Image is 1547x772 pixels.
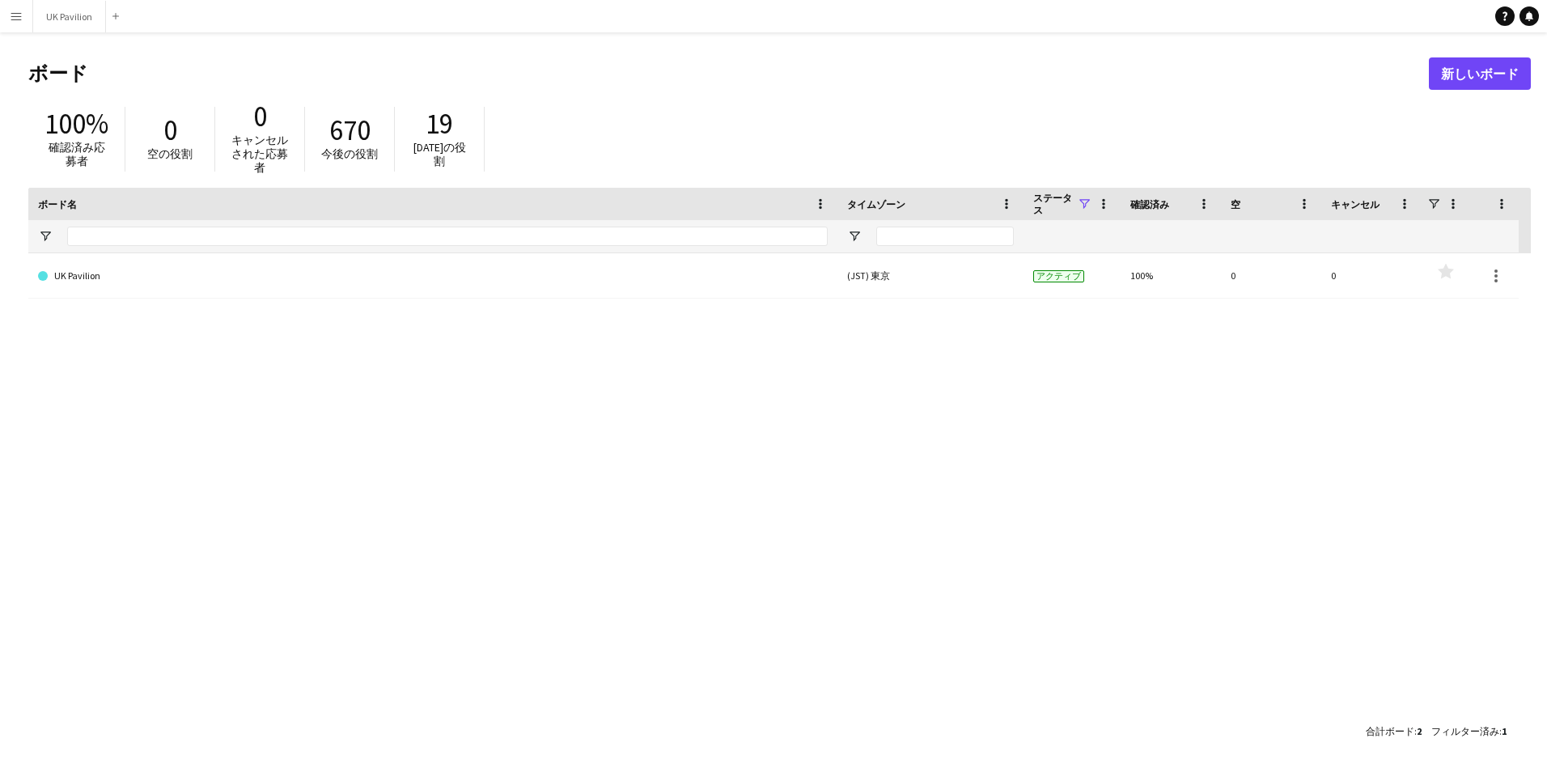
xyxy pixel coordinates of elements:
[147,146,193,161] span: 空の役割
[847,229,862,244] button: フィルターメニューを開く
[837,253,1024,298] div: (JST) 東京
[1221,253,1321,298] div: 0
[163,112,177,148] span: 0
[253,99,267,134] span: 0
[231,133,288,175] span: キャンセルされた応募者
[1033,270,1084,282] span: アクティブ
[1033,192,1077,216] span: ステータス
[49,140,105,168] span: 確認済み応募者
[38,253,828,299] a: UK Pavilion
[38,229,53,244] button: フィルターメニューを開く
[38,198,77,210] span: ボード名
[28,62,1429,86] h1: ボード
[67,227,828,246] input: ボード名 フィルター入力
[321,146,378,161] span: 今後の役割
[329,112,371,148] span: 670
[847,198,905,210] span: タイムゾーン
[876,227,1014,246] input: タイムゾーン フィルター入力
[1231,198,1240,210] span: 空
[1417,725,1422,737] span: 2
[1130,198,1169,210] span: 確認済み
[33,1,106,32] button: UK Pavilion
[1331,198,1380,210] span: キャンセル
[1366,715,1422,747] div: :
[1429,57,1531,90] a: 新しいボード
[413,140,466,168] span: [DATE]の役割
[45,106,108,142] span: 100%
[1121,253,1221,298] div: 100%
[1431,715,1507,747] div: :
[426,106,453,142] span: 19
[1502,725,1507,737] span: 1
[1431,725,1499,737] span: フィルター済み
[1366,725,1414,737] span: 合計ボード
[1321,253,1422,298] div: 0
